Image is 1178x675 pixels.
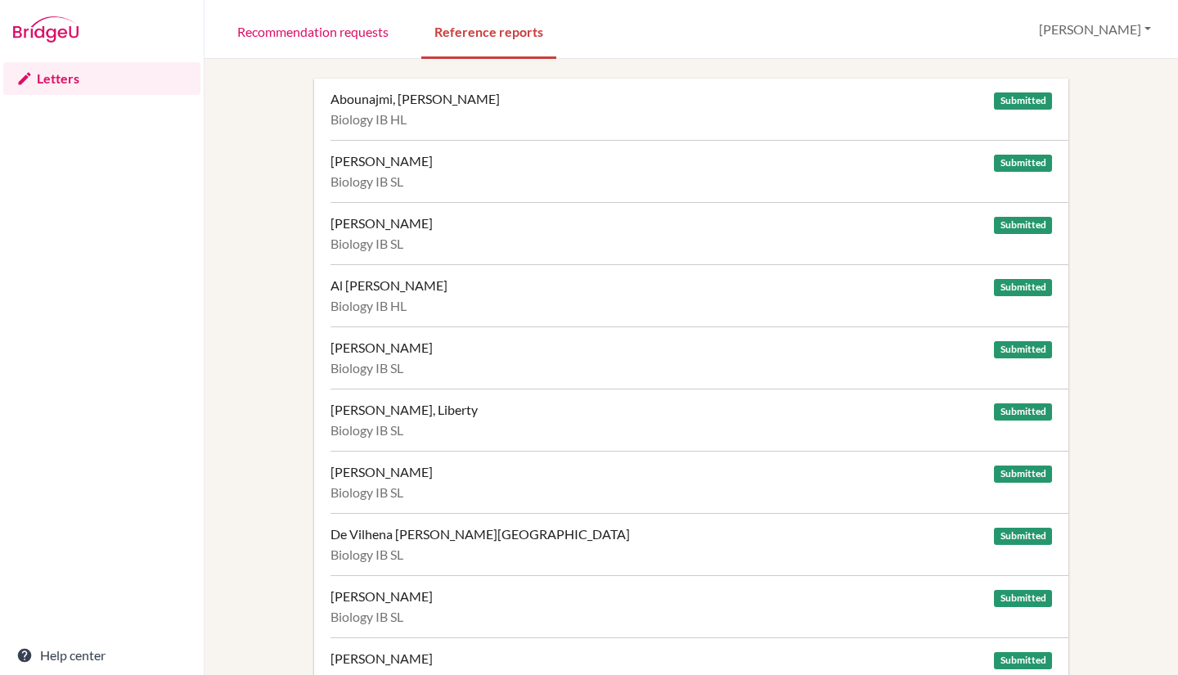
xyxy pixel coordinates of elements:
[330,389,1068,451] a: [PERSON_NAME], Liberty Submitted Biology IB SL
[330,422,1052,439] div: Biology IB SL
[330,526,630,542] div: De Vilhena [PERSON_NAME][GEOGRAPHIC_DATA]
[994,528,1051,545] span: Submitted
[3,62,200,95] a: Letters
[330,264,1068,326] a: Al [PERSON_NAME] Submitted Biology IB HL
[330,650,433,667] div: [PERSON_NAME]
[330,451,1068,513] a: [PERSON_NAME] Submitted Biology IB SL
[421,2,556,59] a: Reference reports
[330,215,433,232] div: [PERSON_NAME]
[3,639,200,672] a: Help center
[330,547,1052,563] div: Biology IB SL
[330,609,1052,625] div: Biology IB SL
[994,341,1051,358] span: Submitted
[330,173,1052,190] div: Biology IB SL
[330,513,1068,575] a: De Vilhena [PERSON_NAME][GEOGRAPHIC_DATA] Submitted Biology IB SL
[330,111,1052,128] div: Biology IB HL
[330,153,433,169] div: [PERSON_NAME]
[994,403,1051,421] span: Submitted
[994,279,1051,296] span: Submitted
[330,464,433,480] div: [PERSON_NAME]
[330,140,1068,202] a: [PERSON_NAME] Submitted Biology IB SL
[330,360,1052,376] div: Biology IB SL
[330,298,1052,314] div: Biology IB HL
[330,575,1068,637] a: [PERSON_NAME] Submitted Biology IB SL
[994,590,1051,607] span: Submitted
[330,484,1052,501] div: Biology IB SL
[994,217,1051,234] span: Submitted
[330,277,447,294] div: Al [PERSON_NAME]
[330,326,1068,389] a: [PERSON_NAME] Submitted Biology IB SL
[330,402,478,418] div: [PERSON_NAME], Liberty
[994,155,1051,172] span: Submitted
[330,588,433,605] div: [PERSON_NAME]
[330,340,433,356] div: [PERSON_NAME]
[330,79,1068,140] a: Abounajmi, [PERSON_NAME] Submitted Biology IB HL
[994,92,1051,110] span: Submitted
[994,652,1051,669] span: Submitted
[224,2,402,59] a: Recommendation requests
[330,202,1068,264] a: [PERSON_NAME] Submitted Biology IB SL
[994,466,1051,483] span: Submitted
[330,91,500,107] div: Abounajmi, [PERSON_NAME]
[330,236,1052,252] div: Biology IB SL
[13,16,79,43] img: Bridge-U
[1032,14,1158,45] button: [PERSON_NAME]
